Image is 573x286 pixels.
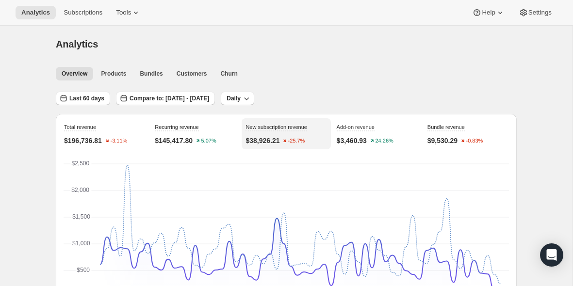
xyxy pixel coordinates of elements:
[427,124,465,130] span: Bundle revenue
[58,6,108,19] button: Subscriptions
[528,9,552,16] span: Settings
[177,70,207,78] span: Customers
[77,267,90,273] text: $500
[56,92,110,105] button: Last 60 days
[64,9,102,16] span: Subscriptions
[110,6,147,19] button: Tools
[72,213,90,220] text: $1,500
[71,187,89,193] text: $2,000
[246,124,307,130] span: New subscription revenue
[16,6,56,19] button: Analytics
[69,95,104,102] span: Last 60 days
[220,70,237,78] span: Churn
[375,138,393,144] text: 24.26%
[140,70,163,78] span: Bundles
[64,136,102,145] p: $196,736.81
[116,9,131,16] span: Tools
[155,124,199,130] span: Recurring revenue
[56,39,98,49] span: Analytics
[482,9,495,16] span: Help
[427,136,458,145] p: $9,530.29
[130,95,209,102] span: Compare to: [DATE] - [DATE]
[540,243,563,267] div: Open Intercom Messenger
[21,9,50,16] span: Analytics
[513,6,557,19] button: Settings
[221,92,254,105] button: Daily
[101,70,126,78] span: Products
[71,160,89,167] text: $2,500
[246,136,279,145] p: $38,926.21
[116,92,215,105] button: Compare to: [DATE] - [DATE]
[337,136,367,145] p: $3,460.93
[64,124,96,130] span: Total revenue
[227,95,241,102] span: Daily
[466,138,483,144] text: -0.83%
[62,70,87,78] span: Overview
[72,240,90,247] text: $1,000
[201,138,216,144] text: 5.07%
[466,6,510,19] button: Help
[155,136,193,145] p: $145,417.80
[337,124,375,130] span: Add-on revenue
[288,138,305,144] text: -25.7%
[110,138,127,144] text: -3.11%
